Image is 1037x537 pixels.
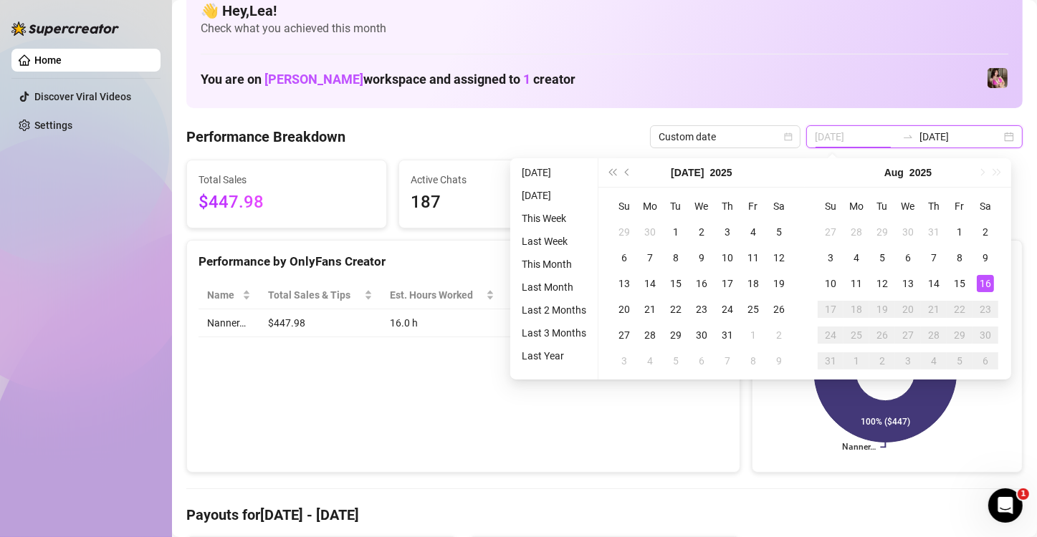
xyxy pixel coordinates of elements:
td: 2025-07-31 [921,219,947,245]
div: 31 [822,352,839,369]
div: 5 [770,223,788,241]
span: Active Chats [411,172,587,188]
td: Nanner… [199,309,259,337]
div: 4 [745,223,762,241]
th: Fr [947,193,973,219]
td: 2025-09-04 [921,348,947,374]
div: 3 [899,352,917,369]
div: 9 [977,249,994,266]
td: 2025-08-11 [844,271,869,296]
td: 2025-08-04 [844,245,869,271]
th: We [689,193,715,219]
div: 28 [641,326,659,344]
div: 30 [977,326,994,344]
div: 26 [874,326,891,344]
td: 2025-08-15 [947,271,973,296]
td: 2025-07-01 [663,219,689,245]
span: calendar [784,132,793,141]
div: 16 [977,275,994,292]
td: 2025-07-28 [844,219,869,245]
li: This Month [516,256,592,273]
div: 14 [925,275,942,292]
div: 18 [848,301,865,318]
td: 2025-09-06 [973,348,998,374]
div: 8 [667,249,684,266]
th: Mo [637,193,663,219]
td: 2025-07-20 [611,296,637,322]
img: Nanner [988,68,1008,88]
h4: Payouts for [DATE] - [DATE] [186,505,1023,525]
td: 2025-07-29 [663,322,689,348]
div: 28 [925,326,942,344]
li: [DATE] [516,164,592,181]
li: Last 2 Months [516,301,592,319]
div: 30 [899,223,917,241]
div: 9 [770,352,788,369]
div: 5 [874,249,891,266]
td: 2025-08-12 [869,271,895,296]
td: 2025-07-12 [766,245,792,271]
div: 16 [693,275,710,292]
td: 2025-08-01 [947,219,973,245]
td: 2025-07-27 [818,219,844,245]
div: 6 [693,352,710,369]
td: 2025-06-30 [637,219,663,245]
div: 3 [616,352,633,369]
td: $28 [503,309,596,337]
div: 4 [848,249,865,266]
div: 30 [641,223,659,241]
td: 2025-07-06 [611,245,637,271]
span: Custom date [659,126,792,147]
div: 20 [899,301,917,318]
button: Previous month (PageUp) [620,158,636,187]
div: 2 [693,223,710,241]
div: 11 [848,275,865,292]
span: Total Sales [199,172,375,188]
th: Sales / Hour [503,281,596,309]
a: Home [34,54,62,66]
div: 7 [925,249,942,266]
td: 2025-07-10 [715,245,740,271]
span: Total Sales & Tips [268,287,360,303]
div: 8 [745,352,762,369]
div: 25 [745,301,762,318]
td: 2025-08-24 [818,322,844,348]
div: 28 [848,223,865,241]
td: 2025-07-04 [740,219,766,245]
td: 2025-08-19 [869,296,895,322]
div: 22 [951,301,968,318]
td: 2025-08-05 [869,245,895,271]
td: 2025-08-01 [740,322,766,348]
div: Performance by OnlyFans Creator [199,252,728,271]
td: 2025-07-08 [663,245,689,271]
div: 12 [770,249,788,266]
button: Choose a month [884,158,904,187]
th: Sa [766,193,792,219]
div: 3 [719,223,736,241]
th: Total Sales & Tips [259,281,381,309]
td: 2025-08-04 [637,348,663,374]
th: Tu [663,193,689,219]
td: 2025-08-18 [844,296,869,322]
div: 23 [977,301,994,318]
div: 15 [951,275,968,292]
li: This Week [516,210,592,227]
div: 4 [925,352,942,369]
div: 27 [822,223,839,241]
div: 21 [925,301,942,318]
div: 7 [641,249,659,266]
div: 18 [745,275,762,292]
td: 2025-08-22 [947,296,973,322]
th: Th [715,193,740,219]
td: 2025-09-03 [895,348,921,374]
li: [DATE] [516,187,592,204]
div: 20 [616,301,633,318]
th: Fr [740,193,766,219]
div: 31 [719,326,736,344]
th: Sa [973,193,998,219]
div: 6 [899,249,917,266]
td: $447.98 [259,309,381,337]
div: 29 [951,326,968,344]
div: 27 [899,326,917,344]
span: Name [207,287,239,303]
